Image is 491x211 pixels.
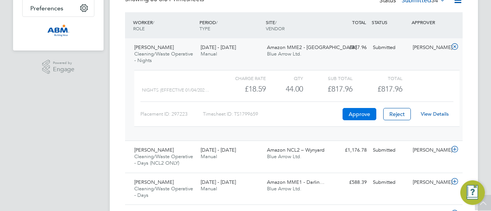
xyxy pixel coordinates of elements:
span: Cleaning/Waste Operative - Days (NCL2 ONLY) [134,153,193,166]
img: abm1-logo-retina.png [47,25,69,37]
span: Engage [53,66,74,73]
span: £817.96 [377,84,402,93]
div: Charge rate [216,74,266,83]
div: [PERSON_NAME] [410,176,450,189]
div: £1,176.78 [330,144,370,157]
span: / [153,19,154,25]
div: APPROVER [410,15,450,29]
span: Powered by [53,60,74,66]
span: Manual [201,153,217,160]
div: Sub Total [303,74,353,83]
div: 44.00 [266,83,303,95]
div: £18.59 [216,83,266,95]
span: Preferences [30,5,63,12]
span: [DATE] - [DATE] [201,147,236,153]
div: Placement ID: 297223 [140,108,203,120]
a: View Details [421,111,449,117]
div: [PERSON_NAME] [410,41,450,54]
span: Amazon NCL2 – Wynyard [267,147,325,153]
div: [PERSON_NAME] [410,144,450,157]
div: Total [353,74,402,83]
span: Manual [201,51,217,57]
div: WORKER [131,15,198,35]
span: [PERSON_NAME] [134,147,174,153]
div: Timesheet ID: TS1799659 [203,108,341,120]
span: Blue Arrow Ltd. [267,185,302,192]
span: [PERSON_NAME] [134,179,174,185]
div: £817.96 [330,41,370,54]
span: / [275,19,277,25]
button: Engage Resource Center [460,180,485,205]
span: [DATE] - [DATE] [201,179,236,185]
div: STATUS [370,15,410,29]
div: £588.39 [330,176,370,189]
div: SITE [264,15,330,35]
div: Submitted [370,176,410,189]
span: Cleaning/Waste Operative - Nights [134,51,193,64]
span: [PERSON_NAME] [134,44,174,51]
span: Cleaning/Waste Operative - Days [134,185,193,198]
button: Reject [383,108,411,120]
span: Blue Arrow Ltd. [267,153,302,160]
span: Amazon MME2 - [GEOGRAPHIC_DATA] [267,44,357,51]
span: Blue Arrow Ltd. [267,51,302,57]
span: [DATE] - [DATE] [201,44,236,51]
span: Manual [201,185,217,192]
button: Approve [343,108,376,120]
div: PERIOD [198,15,264,35]
span: Nights (Effective 01/04/202… [142,87,209,93]
span: ROLE [133,25,145,31]
div: Submitted [370,144,410,157]
div: £817.96 [303,83,353,95]
span: Amazon MME1 - Darlin… [267,179,325,185]
span: TYPE [199,25,210,31]
span: TOTAL [352,19,366,25]
a: Go to home page [22,25,94,37]
span: / [216,19,217,25]
span: VENDOR [266,25,285,31]
div: Submitted [370,41,410,54]
div: QTY [266,74,303,83]
a: Powered byEngage [42,60,75,74]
